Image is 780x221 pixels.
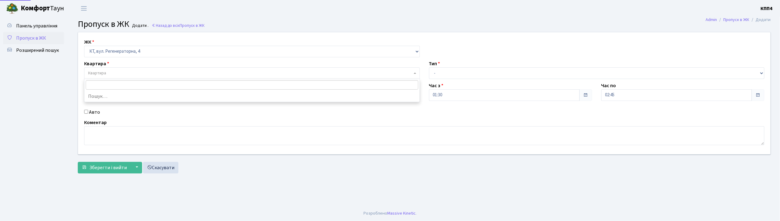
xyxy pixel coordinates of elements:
span: Розширений пошук [16,47,59,54]
b: Комфорт [21,3,50,13]
a: Розширений пошук [3,44,64,56]
label: Час по [601,82,616,89]
a: Скасувати [143,162,178,173]
span: Таун [21,3,64,14]
button: Переключити навігацію [76,3,91,13]
a: Назад до всіхПропуск в ЖК [152,23,205,28]
a: Admin [706,16,717,23]
span: Пропуск в ЖК [180,23,205,28]
a: Пропуск в ЖК [3,32,64,44]
a: Панель управління [3,20,64,32]
li: Додати [750,16,771,23]
small: Додати . [131,23,149,28]
label: Тип [429,60,440,67]
label: Авто [89,109,100,116]
li: Пошук… [84,91,420,102]
a: Пропуск в ЖК [724,16,750,23]
button: Зберегти і вийти [78,162,131,173]
img: logo.png [6,2,18,15]
label: Час з [429,82,444,89]
span: Зберегти і вийти [89,164,127,171]
label: Квартира [84,60,109,67]
nav: breadcrumb [697,13,780,26]
span: Пропуск в ЖК [16,35,46,41]
label: ЖК [84,38,94,46]
a: КПП4 [761,5,773,12]
label: Коментар [84,119,107,126]
a: Massive Kinetic [387,210,416,216]
span: Панель управління [16,23,57,29]
span: Квартира [88,70,106,76]
span: Пропуск в ЖК [78,18,129,30]
div: Розроблено . [363,210,417,217]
